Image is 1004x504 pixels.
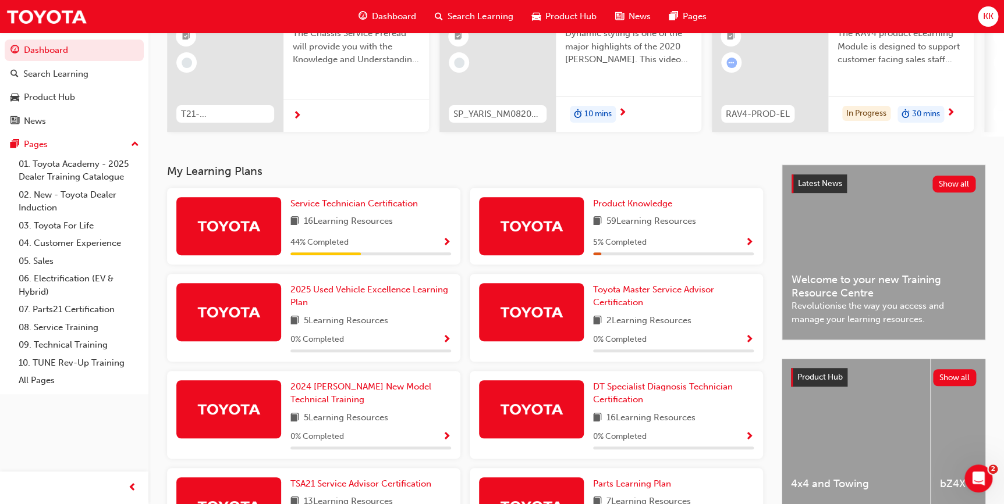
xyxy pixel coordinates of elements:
a: Parts Learning Plan [593,477,676,491]
a: Service Technician Certification [290,197,423,210]
button: KK [978,6,998,27]
img: Trak [499,302,563,322]
span: Dashboard [372,10,416,23]
span: Service Technician Certification [290,198,418,209]
div: Product Hub [24,91,75,104]
a: 01. Toyota Academy - 2025 Dealer Training Catalogue [14,155,144,186]
a: 2025 Used Vehicle Excellence Learning Plan [290,283,451,309]
a: Product HubShow all [791,368,976,387]
span: pages-icon [669,9,677,24]
span: Product Hub [545,10,596,23]
span: Welcome to your new Training Resource Centre [792,273,975,299]
span: Show Progress [442,335,451,345]
a: Latest NewsShow all [792,174,975,193]
span: DT Specialist Diagnosis Technician Certification [593,381,733,405]
span: duration-icon [574,107,582,122]
span: booktick-icon [727,29,735,44]
a: Product Knowledge [593,197,677,210]
span: pages-icon [10,140,19,150]
span: 59 Learning Resources [606,215,696,229]
span: TSA21 Service Advisor Certification [290,478,431,489]
span: news-icon [10,116,19,127]
img: Trak [197,302,261,322]
a: 04. Customer Experience [14,234,144,252]
a: Product Hub [5,87,144,108]
img: Trak [499,399,563,419]
span: guage-icon [10,45,19,56]
button: Show Progress [442,235,451,250]
span: Show Progress [745,238,754,248]
span: Show Progress [745,335,754,345]
span: 0 % Completed [290,333,344,346]
button: Show all [932,176,976,192]
a: 03. Toyota For Life [14,217,144,235]
span: KK [982,10,993,23]
button: DashboardSearch LearningProduct HubNews [5,37,144,134]
span: learningRecordVerb_NONE-icon [454,58,464,68]
a: news-iconNews [605,5,659,28]
a: pages-iconPages [659,5,715,28]
span: Product Hub [797,372,843,382]
span: 0 % Completed [593,430,647,444]
a: car-iconProduct Hub [522,5,605,28]
span: 5 Learning Resources [304,314,388,328]
button: Pages [5,134,144,155]
span: Show Progress [442,432,451,442]
span: The RAV4 product eLearning Module is designed to support customer facing sales staff with introdu... [838,27,964,66]
span: 16 Learning Resources [304,215,393,229]
button: Show Progress [442,333,451,347]
a: 4x4 and Towing [782,359,930,504]
a: Latest NewsShow allWelcome to your new Training Resource CentreRevolutionise the way you access a... [782,165,985,340]
span: 2024 [PERSON_NAME] New Model Technical Training [290,381,431,405]
a: 07. Parts21 Certification [14,301,144,319]
span: next-icon [946,108,955,119]
span: The Chassis Service Preread will provide you with the Knowledge and Understanding to successfully... [293,27,420,66]
span: car-icon [531,9,540,24]
span: Dynamic styling is one of the major highlights of the 2020 [PERSON_NAME]. This video gives an in-... [565,27,692,66]
span: 2025 Used Vehicle Excellence Learning Plan [290,284,448,308]
span: car-icon [10,92,19,103]
span: booktick-icon [455,29,463,44]
span: 0 % Completed [290,430,344,444]
a: guage-iconDashboard [349,5,425,28]
span: SP_YARIS_NM0820_EL_02 [453,108,542,121]
span: 44 % Completed [290,236,349,249]
div: News [24,115,46,128]
button: Show Progress [745,333,754,347]
span: 10 mins [584,108,612,121]
a: Dashboard [5,40,144,61]
span: Show Progress [745,432,754,442]
span: guage-icon [359,9,367,24]
span: Pages [682,10,706,23]
a: 02. New - Toyota Dealer Induction [14,186,144,217]
a: TSA21 Service Advisor Certification [290,477,436,491]
div: In Progress [842,106,891,121]
span: book-icon [290,314,299,328]
button: Show Progress [745,430,754,444]
span: up-icon [131,137,139,152]
span: Revolutionise the way you access and manage your learning resources. [792,299,975,326]
img: Trak [6,3,87,30]
span: prev-icon [128,481,137,495]
span: Product Knowledge [593,198,672,209]
a: 09. Technical Training [14,336,144,354]
a: 10. TUNE Rev-Up Training [14,354,144,372]
a: 2024 [PERSON_NAME] New Model Technical Training [290,380,451,406]
span: Toyota Master Service Advisor Certification [593,284,714,308]
span: 2 Learning Resources [606,314,691,328]
span: next-icon [618,108,627,119]
span: RAV4-PROD-EL [726,108,790,121]
span: 16 Learning Resources [606,411,696,426]
img: Trak [197,399,261,419]
a: 05. Sales [14,252,144,270]
iframe: Intercom live chat [964,464,992,492]
span: search-icon [10,69,19,80]
img: Trak [197,216,261,236]
span: News [628,10,650,23]
span: learningRecordVerb_ATTEMPT-icon [726,58,737,68]
span: book-icon [290,215,299,229]
span: 0 % Completed [593,333,647,346]
button: Show all [933,369,977,386]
